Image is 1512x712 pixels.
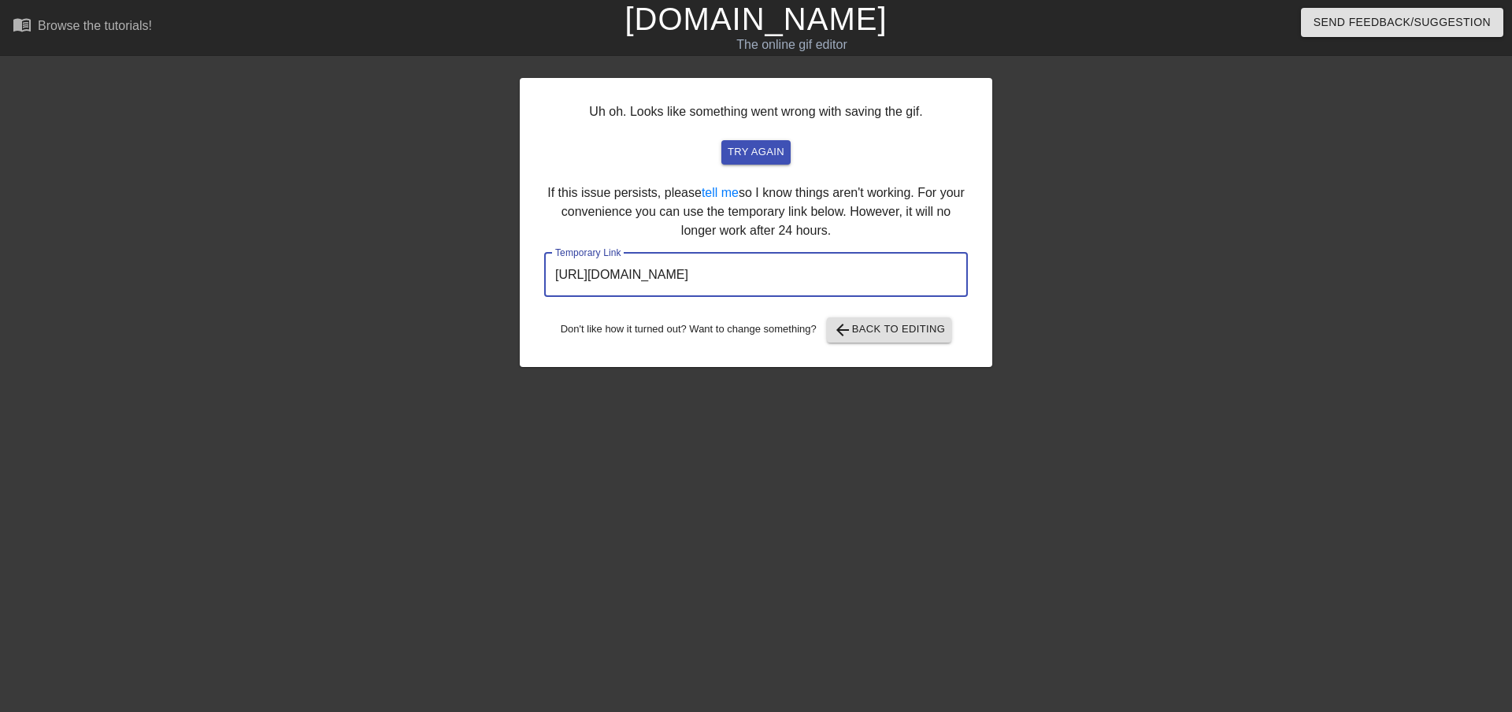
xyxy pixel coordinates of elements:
[1301,8,1503,37] button: Send Feedback/Suggestion
[13,15,31,34] span: menu_book
[827,317,952,343] button: Back to Editing
[702,186,739,199] a: tell me
[38,19,152,32] div: Browse the tutorials!
[624,2,887,36] a: [DOMAIN_NAME]
[544,253,968,297] input: bare
[1314,13,1491,32] span: Send Feedback/Suggestion
[833,321,946,339] span: Back to Editing
[520,78,992,367] div: Uh oh. Looks like something went wrong with saving the gif. If this issue persists, please so I k...
[721,140,791,165] button: try again
[512,35,1072,54] div: The online gif editor
[833,321,852,339] span: arrow_back
[728,143,784,161] span: try again
[13,15,152,39] a: Browse the tutorials!
[544,317,968,343] div: Don't like how it turned out? Want to change something?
